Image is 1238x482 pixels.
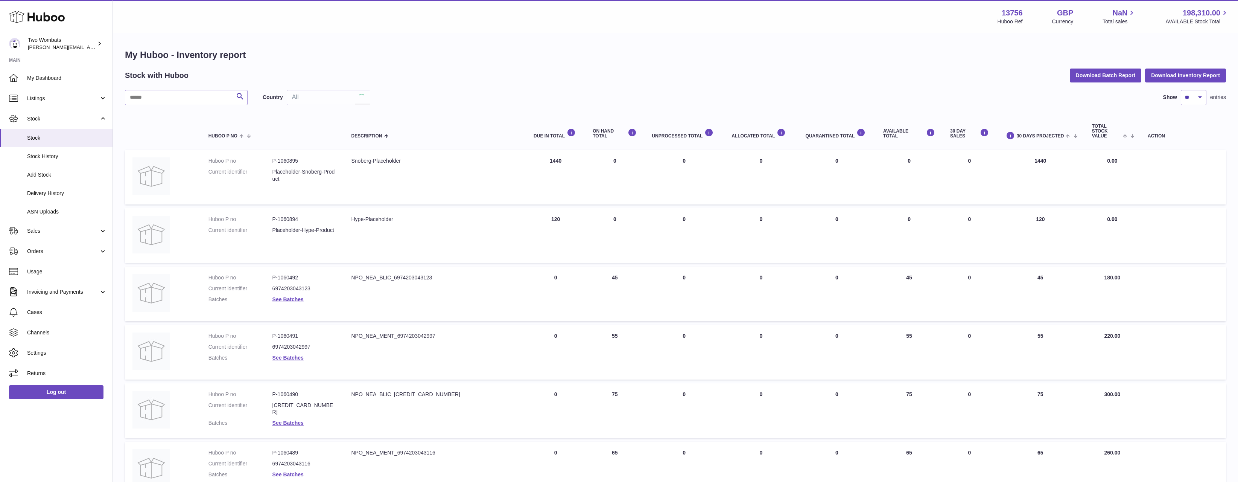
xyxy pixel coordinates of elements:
td: 120 [996,208,1084,263]
a: See Batches [272,471,304,477]
span: NaN [1112,8,1127,18]
dd: [CREDIT_CARD_NUMBER] [272,402,336,416]
span: 0 [835,158,838,164]
span: Orders [27,248,99,255]
div: NPO_NEA_BLIC_[CREDIT_CARD_NUMBER] [351,391,519,398]
span: Settings [27,349,107,357]
td: 0 [644,208,724,263]
span: [PERSON_NAME][EMAIL_ADDRESS][DOMAIN_NAME] [28,44,151,50]
div: AVAILABLE Total [883,128,935,139]
dt: Batches [208,354,272,361]
span: 0 [835,216,838,222]
dd: P-1060490 [272,391,336,398]
div: UNPROCESSED Total [652,128,716,139]
img: product image [132,216,170,253]
dd: P-1060895 [272,157,336,165]
td: 0 [644,383,724,438]
td: 55 [585,325,644,380]
td: 0 [724,208,798,263]
td: 0 [724,267,798,321]
span: 0 [835,275,838,281]
td: 75 [585,383,644,438]
dt: Batches [208,471,272,478]
td: 0 [644,150,724,204]
td: 0 [876,150,943,204]
span: 180.00 [1104,275,1121,281]
dt: Huboo P no [208,333,272,340]
td: 0 [526,383,585,438]
strong: GBP [1057,8,1073,18]
td: 0 [526,267,585,321]
dt: Batches [208,296,272,303]
dt: Huboo P no [208,274,272,281]
dt: Current identifier [208,168,272,183]
td: 0 [724,383,798,438]
div: Huboo Ref [998,18,1023,25]
dt: Huboo P no [208,157,272,165]
dd: P-1060489 [272,449,336,456]
dd: Placeholder-Snoberg-Product [272,168,336,183]
dd: P-1060492 [272,274,336,281]
td: 0 [943,150,996,204]
div: Currency [1052,18,1074,25]
div: DUE IN TOTAL [534,128,578,139]
span: Listings [27,95,99,102]
div: NPO_NEA_MENT_6974203042997 [351,333,519,340]
td: 0 [724,150,798,204]
img: product image [132,157,170,195]
dt: Current identifier [208,402,272,416]
div: NPO_NEA_BLIC_6974203043123 [351,274,519,281]
td: 0 [585,208,644,263]
dt: Current identifier [208,285,272,292]
a: See Batches [272,355,304,361]
dt: Current identifier [208,343,272,351]
label: Show [1163,94,1177,101]
td: 75 [996,383,1084,438]
td: 0 [644,267,724,321]
td: 0 [943,325,996,380]
dd: Placeholder-Hype-Product [272,227,336,234]
td: 0 [724,325,798,380]
td: 45 [585,267,644,321]
span: Description [351,134,382,139]
div: Action [1148,134,1218,139]
span: 0.00 [1107,158,1117,164]
span: 0 [835,450,838,456]
dt: Huboo P no [208,391,272,398]
span: 0 [835,333,838,339]
a: NaN Total sales [1103,8,1136,25]
td: 0 [644,325,724,380]
span: Stock [27,115,99,122]
td: 0 [876,208,943,263]
h1: My Huboo - Inventory report [125,49,1226,61]
td: 0 [526,325,585,380]
td: 45 [876,267,943,321]
div: Two Wombats [28,37,96,51]
dt: Current identifier [208,227,272,234]
div: Hype-Placeholder [351,216,519,223]
dd: 6974203043123 [272,285,336,292]
span: 300.00 [1104,391,1121,397]
span: Invoicing and Payments [27,288,99,296]
a: See Batches [272,420,304,426]
a: See Batches [272,296,304,302]
span: ASN Uploads [27,208,107,215]
span: entries [1210,94,1226,101]
td: 1440 [526,150,585,204]
dd: 6974203043116 [272,460,336,467]
button: Download Batch Report [1070,69,1142,82]
span: Usage [27,268,107,275]
div: NPO_NEA_MENT_6974203043116 [351,449,519,456]
td: 0 [943,267,996,321]
div: 30 DAY SALES [950,128,989,139]
td: 0 [943,383,996,438]
dd: 6974203042997 [272,343,336,351]
span: Add Stock [27,171,107,178]
strong: 13756 [1002,8,1023,18]
img: product image [132,333,170,370]
td: 45 [996,267,1084,321]
img: product image [132,274,170,312]
span: Huboo P no [208,134,237,139]
span: Channels [27,329,107,336]
div: Snoberg-Placeholder [351,157,519,165]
